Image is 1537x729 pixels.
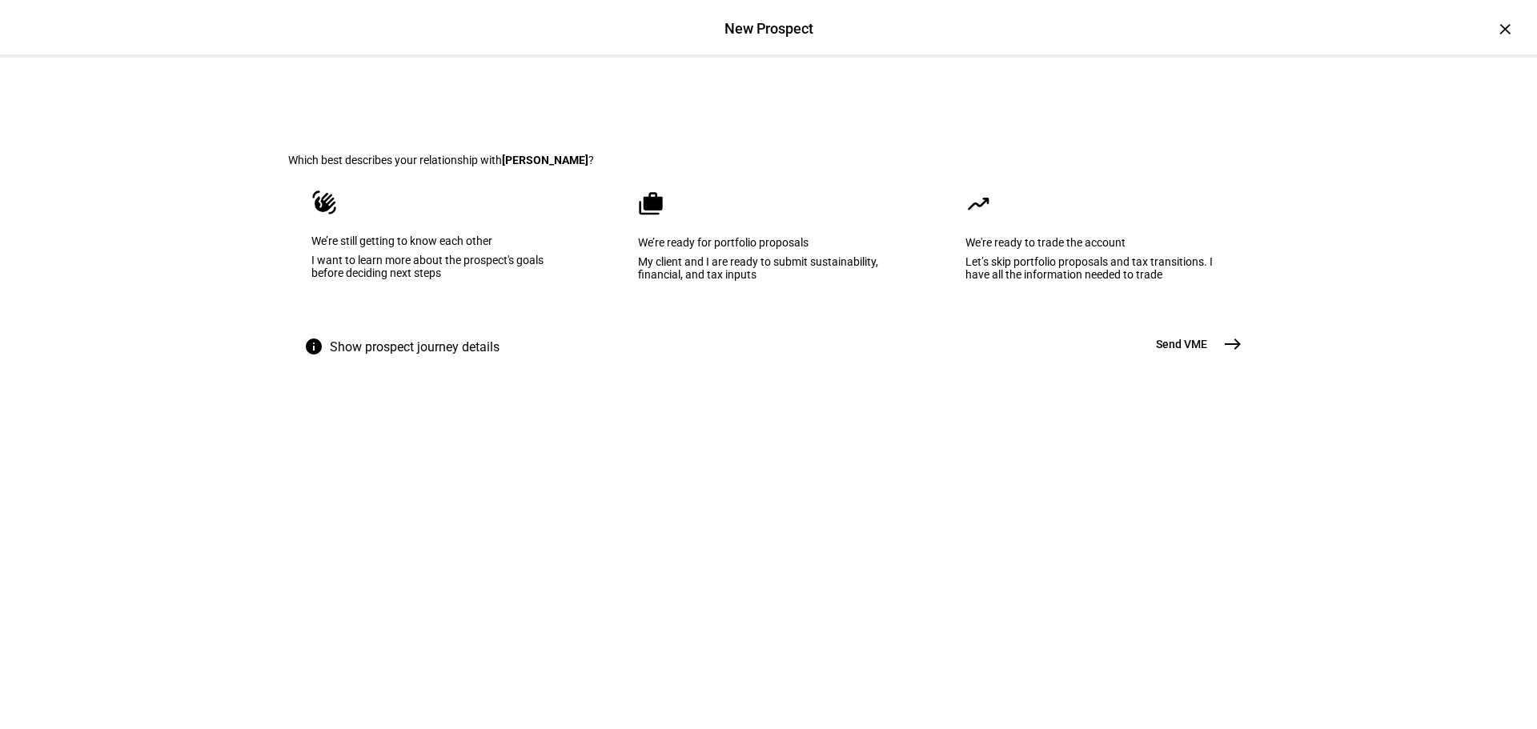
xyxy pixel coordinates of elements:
div: I want to learn more about the prospect's goals before deciding next steps [311,254,571,279]
mat-icon: cases [638,191,664,217]
span: Show prospect journey details [330,328,500,367]
div: × [1492,16,1518,42]
mat-icon: info [304,337,323,356]
div: We're ready to trade the account [965,236,1224,249]
div: We’re still getting to know each other [311,234,571,247]
div: We’re ready for portfolio proposals [638,236,897,249]
span: Send VME [1156,336,1207,352]
button: Show prospect journey details [288,328,522,367]
mat-icon: waving_hand [311,190,337,215]
eth-mega-radio-button: We’re still getting to know each other [288,166,594,328]
eth-mega-radio-button: We’re ready for portfolio proposals [613,166,921,328]
mat-icon: moving [965,191,991,217]
mat-icon: east [1223,334,1242,354]
div: Let’s skip portfolio proposals and tax transitions. I have all the information needed to trade [965,255,1224,281]
eth-mega-radio-button: We're ready to trade the account [941,166,1249,328]
div: My client and I are ready to submit sustainability, financial, and tax inputs [638,255,897,281]
b: [PERSON_NAME] [502,154,588,166]
div: Which best describes your relationship with ? [288,154,1249,166]
button: Send VME [1137,328,1249,360]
